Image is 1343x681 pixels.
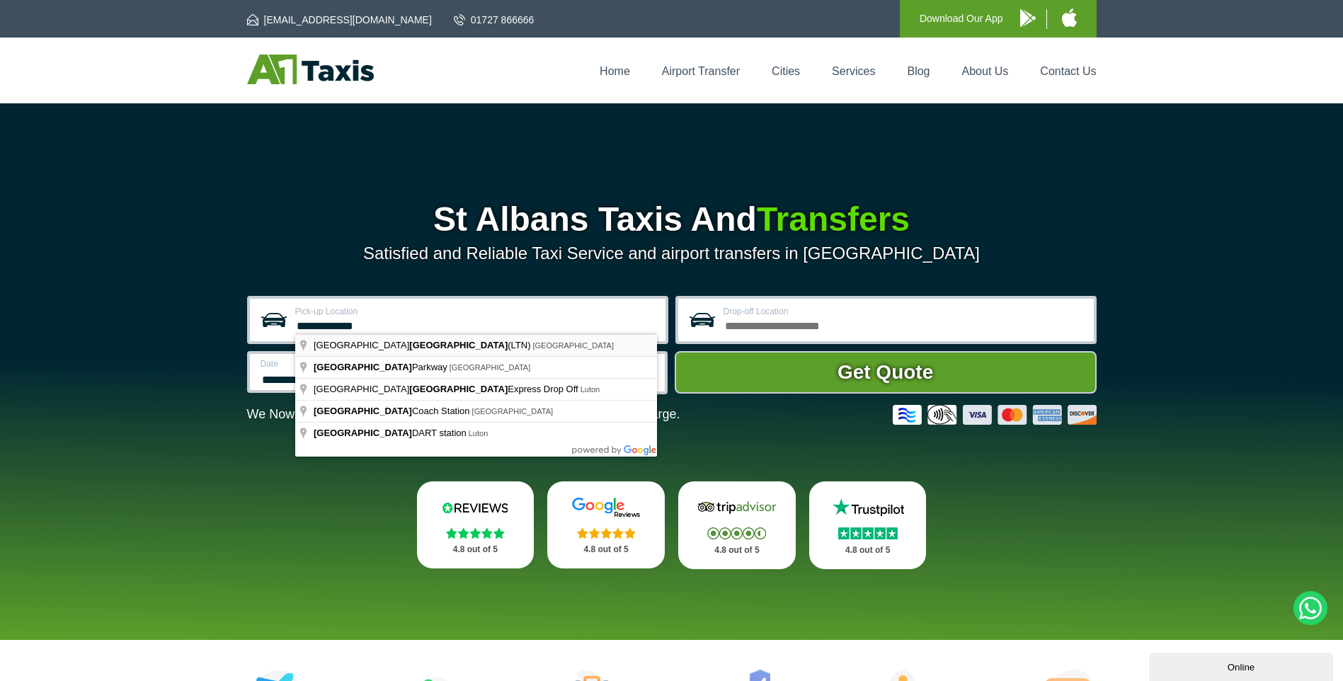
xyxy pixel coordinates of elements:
label: Date [261,360,442,368]
span: [GEOGRAPHIC_DATA] [314,406,412,416]
img: Reviews.io [433,497,518,518]
iframe: chat widget [1149,650,1336,681]
a: Airport Transfer [662,65,740,77]
span: Parkway [314,362,450,372]
span: Luton [469,429,488,437]
span: [GEOGRAPHIC_DATA] [472,407,554,416]
img: Credit And Debit Cards [893,405,1097,425]
a: Cities [772,65,800,77]
img: A1 Taxis Android App [1020,9,1036,27]
label: Pick-up Location [295,307,657,316]
img: Stars [838,527,898,539]
img: Stars [577,527,636,539]
a: 01727 866666 [454,13,535,27]
p: Satisfied and Reliable Taxi Service and airport transfers in [GEOGRAPHIC_DATA] [247,244,1097,263]
img: A1 Taxis iPhone App [1062,8,1077,27]
img: Stars [707,527,766,539]
span: [GEOGRAPHIC_DATA] (LTN) [314,340,533,350]
img: Google [564,497,648,518]
img: A1 Taxis St Albans LTD [247,55,374,84]
p: 4.8 out of 5 [694,542,780,559]
a: About Us [962,65,1009,77]
a: Blog [907,65,930,77]
span: [GEOGRAPHIC_DATA] [533,341,615,350]
h1: St Albans Taxis And [247,202,1097,236]
span: [GEOGRAPHIC_DATA] [314,428,412,438]
p: Download Our App [920,10,1003,28]
span: [GEOGRAPHIC_DATA] [409,384,508,394]
button: Get Quote [675,351,1097,394]
span: Transfers [757,200,910,238]
span: [GEOGRAPHIC_DATA] Express Drop Off [314,384,581,394]
a: Services [832,65,875,77]
a: Trustpilot Stars 4.8 out of 5 [809,481,927,569]
a: [EMAIL_ADDRESS][DOMAIN_NAME] [247,13,432,27]
p: 4.8 out of 5 [563,541,649,559]
img: Stars [446,527,505,539]
p: 4.8 out of 5 [825,542,911,559]
p: 4.8 out of 5 [433,541,519,559]
p: We Now Accept Card & Contactless Payment In [247,407,680,422]
span: [GEOGRAPHIC_DATA] [409,340,508,350]
span: DART station [314,428,469,438]
a: Reviews.io Stars 4.8 out of 5 [417,481,535,568]
img: Tripadvisor [695,497,779,518]
a: Home [600,65,630,77]
span: Luton [581,385,600,394]
label: Drop-off Location [724,307,1085,316]
span: [GEOGRAPHIC_DATA] [314,362,412,372]
a: Google Stars 4.8 out of 5 [547,481,665,568]
a: Tripadvisor Stars 4.8 out of 5 [678,481,796,569]
img: Trustpilot [825,497,910,518]
span: [GEOGRAPHIC_DATA] [450,363,531,372]
span: Coach Station [314,406,472,416]
a: Contact Us [1040,65,1096,77]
